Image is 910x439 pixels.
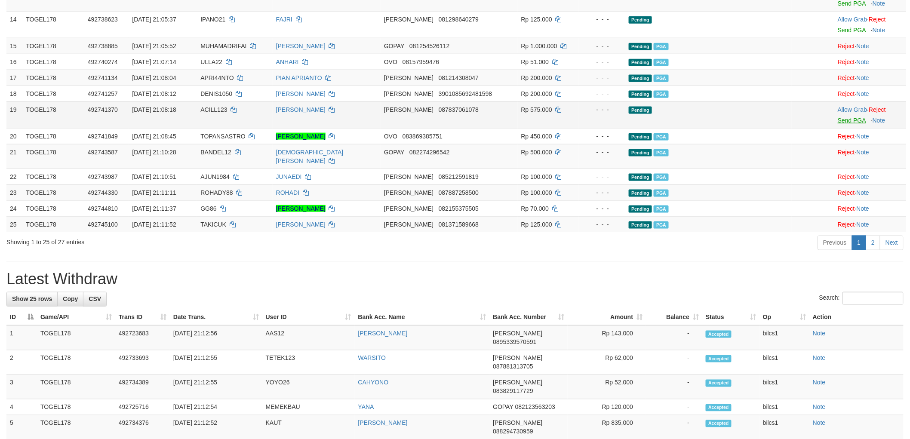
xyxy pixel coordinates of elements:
[838,205,855,212] a: Reject
[6,375,37,399] td: 3
[654,221,669,229] span: Marked by bilcs1
[629,206,652,213] span: Pending
[521,58,549,65] span: Rp 51.000
[22,216,84,232] td: TOGEL178
[37,350,115,375] td: TOGEL178
[857,205,870,212] a: Note
[89,296,101,303] span: CSV
[646,325,702,350] td: -
[838,149,855,156] a: Reject
[384,90,433,97] span: [PERSON_NAME]
[409,43,449,49] span: Copy 081254526112 to clipboard
[384,221,433,228] span: [PERSON_NAME]
[276,149,344,164] a: [DEMOGRAPHIC_DATA][PERSON_NAME]
[439,189,479,196] span: Copy 087887258500 to clipboard
[834,54,906,70] td: ·
[22,38,84,54] td: TOGEL178
[838,74,855,81] a: Reject
[568,325,646,350] td: Rp 143,000
[88,205,118,212] span: 492744810
[170,325,262,350] td: [DATE] 21:12:56
[838,16,867,23] a: Allow Grab
[706,355,732,362] span: Accepted
[759,399,809,415] td: bilcs1
[115,375,170,399] td: 492734389
[706,420,732,427] span: Accepted
[6,86,22,101] td: 18
[384,106,433,113] span: [PERSON_NAME]
[759,375,809,399] td: bilcs1
[857,58,870,65] a: Note
[22,184,84,200] td: TOGEL178
[521,221,552,228] span: Rp 125.000
[521,173,552,180] span: Rp 100.000
[88,173,118,180] span: 492743987
[706,331,732,338] span: Accepted
[493,363,533,370] span: Copy 087881313705 to clipboard
[22,128,84,144] td: TOGEL178
[355,310,490,325] th: Bank Acc. Name: activate to sort column ascending
[115,325,170,350] td: 492723683
[88,189,118,196] span: 492744330
[132,16,176,23] span: [DATE] 21:05:37
[200,16,225,23] span: IPANO21
[88,133,118,140] span: 492741849
[384,16,433,23] span: [PERSON_NAME]
[880,236,904,250] a: Next
[834,128,906,144] td: ·
[629,16,652,24] span: Pending
[759,350,809,375] td: bilcs1
[582,188,622,197] div: - - -
[646,399,702,415] td: -
[582,220,622,229] div: - - -
[834,184,906,200] td: ·
[857,189,870,196] a: Note
[6,350,37,375] td: 2
[582,148,622,157] div: - - -
[403,133,443,140] span: Copy 083869385751 to clipboard
[654,174,669,181] span: Marked by bilcs1
[170,310,262,325] th: Date Trans.: activate to sort column ascending
[276,58,299,65] a: ANHARI
[439,221,479,228] span: Copy 081371589668 to clipboard
[654,149,669,157] span: Marked by bilcs1
[6,144,22,169] td: 21
[629,221,652,229] span: Pending
[132,205,176,212] span: [DATE] 21:11:37
[6,216,22,232] td: 25
[63,296,78,303] span: Copy
[170,399,262,415] td: [DATE] 21:12:54
[6,101,22,128] td: 19
[170,350,262,375] td: [DATE] 21:12:55
[629,149,652,157] span: Pending
[646,310,702,325] th: Balance: activate to sort column ascending
[115,350,170,375] td: 492733693
[439,74,479,81] span: Copy 081214308047 to clipboard
[834,144,906,169] td: ·
[646,350,702,375] td: -
[838,221,855,228] a: Reject
[132,173,176,180] span: [DATE] 21:10:51
[200,58,222,65] span: ULLA22
[12,296,52,303] span: Show 25 rows
[582,105,622,114] div: - - -
[57,292,83,307] a: Copy
[200,133,246,140] span: TOPANSASTRO
[582,89,622,98] div: - - -
[6,70,22,86] td: 17
[262,350,355,375] td: TETEK123
[115,399,170,415] td: 492725716
[759,325,809,350] td: bilcs1
[276,173,302,180] a: JUNAEDI
[132,189,176,196] span: [DATE] 21:11:11
[276,189,299,196] a: ROHADI
[515,404,555,411] span: Copy 082123563203 to clipboard
[857,74,870,81] a: Note
[857,133,870,140] a: Note
[582,204,622,213] div: - - -
[262,399,355,415] td: MEMEKBAU
[132,43,176,49] span: [DATE] 21:05:52
[582,42,622,50] div: - - -
[88,16,118,23] span: 492738623
[200,74,234,81] span: APRI44NTO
